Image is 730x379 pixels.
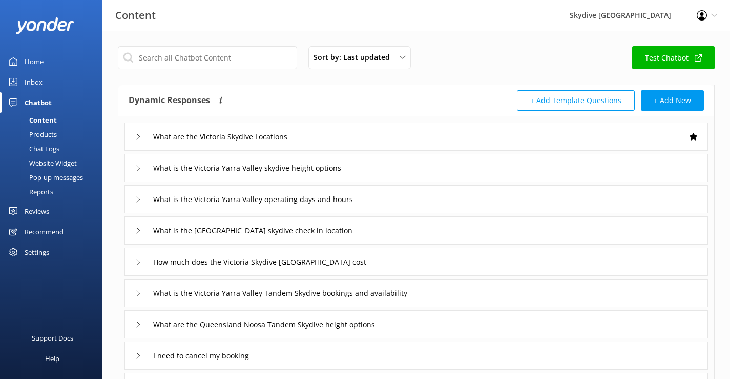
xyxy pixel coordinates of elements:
[25,201,49,222] div: Reviews
[632,46,715,69] a: Test Chatbot
[641,90,704,111] button: + Add New
[6,170,83,185] div: Pop-up messages
[6,127,102,142] a: Products
[6,156,102,170] a: Website Widget
[6,185,53,199] div: Reports
[25,222,64,242] div: Recommend
[6,142,102,156] a: Chat Logs
[129,90,210,111] h4: Dynamic Responses
[118,46,297,69] input: Search all Chatbot Content
[25,51,44,72] div: Home
[45,348,59,369] div: Help
[25,92,52,113] div: Chatbot
[517,90,635,111] button: + Add Template Questions
[314,52,396,63] span: Sort by: Last updated
[6,170,102,185] a: Pop-up messages
[6,113,57,127] div: Content
[6,185,102,199] a: Reports
[6,156,77,170] div: Website Widget
[6,113,102,127] a: Content
[6,127,57,142] div: Products
[115,7,156,24] h3: Content
[25,72,43,92] div: Inbox
[32,328,73,348] div: Support Docs
[25,242,49,263] div: Settings
[6,142,59,156] div: Chat Logs
[15,17,74,34] img: yonder-white-logo.png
